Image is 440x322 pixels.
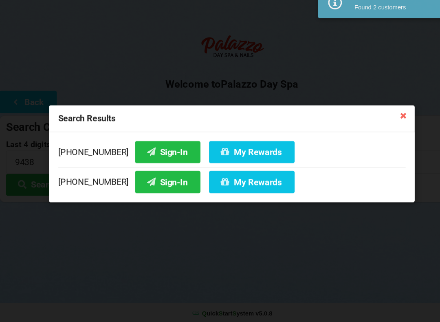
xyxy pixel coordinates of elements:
[55,173,385,198] div: [PHONE_NUMBER]
[55,149,385,173] div: [PHONE_NUMBER]
[336,8,420,16] div: Search Results
[198,149,279,170] button: My Rewards
[128,177,190,198] button: Sign-In
[198,177,279,198] button: My Rewards
[128,149,190,170] button: Sign-In
[47,115,393,141] div: Search Results
[336,18,420,26] div: Found 2 customers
